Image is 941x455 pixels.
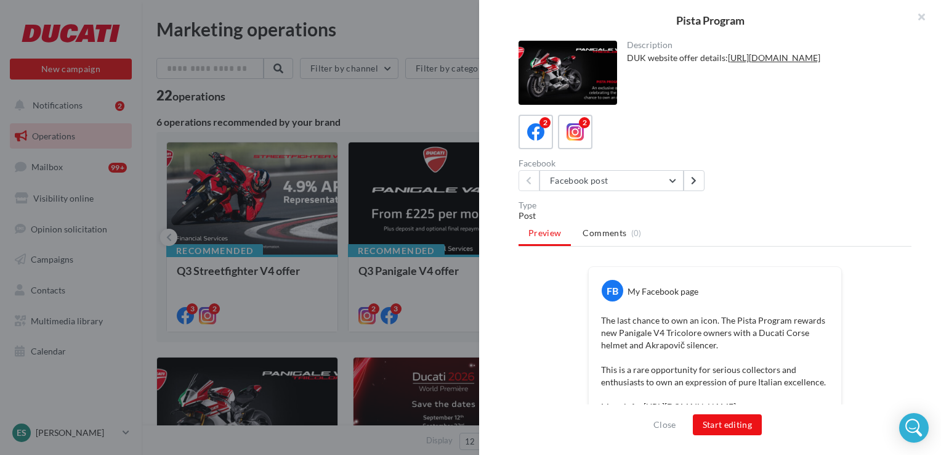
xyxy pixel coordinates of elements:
[601,314,829,413] p: The last chance to own an icon. The Pista Program rewards new Panigale V4 Tricolore owners with a...
[519,210,911,222] div: Post
[602,280,623,301] div: FB
[519,159,710,168] div: Facebook
[899,413,929,443] div: Open Intercom Messenger
[519,201,911,210] div: Type
[628,285,698,298] div: My Facebook page
[583,227,626,239] span: Comments
[631,228,642,238] span: (0)
[579,117,590,128] div: 2
[539,170,684,191] button: Facebook post
[627,52,902,64] div: DUK website offer details:
[648,417,681,432] button: Close
[728,52,820,63] a: [URL][DOMAIN_NAME]
[693,414,762,435] button: Start editing
[499,15,921,26] div: Pista Program
[539,117,551,128] div: 2
[627,41,902,49] div: Description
